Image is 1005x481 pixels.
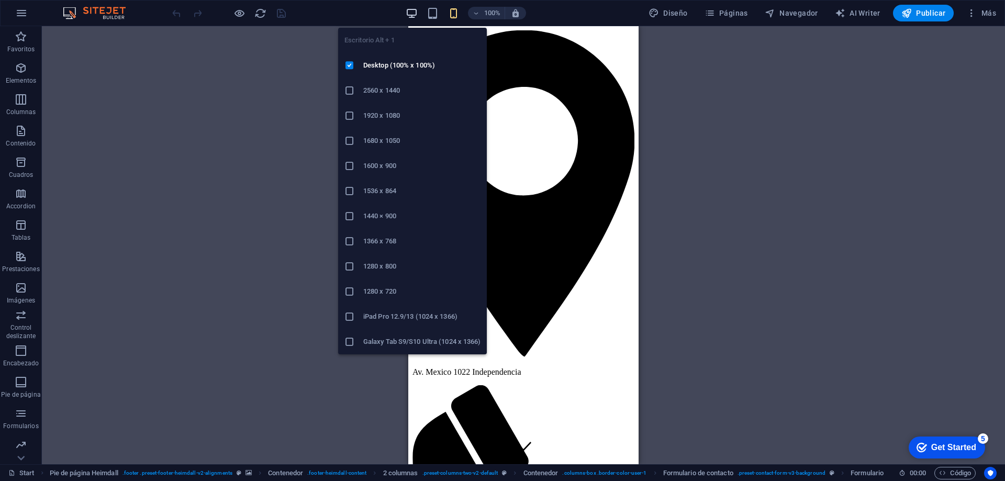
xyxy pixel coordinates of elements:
button: Código [934,467,976,479]
span: Diseño [649,8,688,18]
button: AI Writer [831,5,885,21]
button: Publicar [893,5,954,21]
span: Más [966,8,996,18]
button: Usercentrics [984,467,997,479]
p: Imágenes [7,296,35,305]
h6: Tiempo de la sesión [899,467,926,479]
span: Publicar [901,8,946,18]
p: Columnas [6,108,36,116]
span: Haz clic para seleccionar y doble clic para editar [383,467,418,479]
span: Haz clic para seleccionar y doble clic para editar [50,467,118,479]
span: Haz clic para seleccionar y doble clic para editar [663,467,733,479]
span: : [917,469,919,477]
p: Accordion [6,202,36,210]
i: Este elemento es un preajuste personalizable [237,470,241,476]
i: Este elemento es un preajuste personalizable [830,470,834,476]
p: Prestaciones [2,265,39,273]
p: Contenido [6,139,36,148]
span: Código [939,467,971,479]
h6: 1440 × 900 [363,210,481,222]
span: . footer-heimdall-content [307,467,366,479]
i: Este elemento es un preajuste personalizable [502,470,507,476]
h6: 1600 x 900 [363,160,481,172]
span: AI Writer [835,8,880,18]
h6: Galaxy Tab S9/S10 Ultra (1024 x 1366) [363,335,481,348]
button: reload [254,7,266,19]
button: Navegador [761,5,822,21]
span: Haz clic para seleccionar y doble clic para editar [523,467,559,479]
h6: Desktop (100% x 100%) [363,59,481,72]
h6: 1366 x 768 [363,235,481,248]
div: Get Started [31,12,76,21]
div: 5 [77,2,88,13]
h6: 1920 x 1080 [363,109,481,122]
span: 00 00 [910,467,926,479]
h6: 1536 x 864 [363,185,481,197]
p: Tablas [12,233,31,242]
button: Más [962,5,1000,21]
span: Navegador [765,8,818,18]
span: . preset-contact-form-v3-background [738,467,825,479]
p: Encabezado [3,359,39,367]
div: Get Started 5 items remaining, 0% complete [8,5,85,27]
span: . preset-columns-two-v2-default [422,467,498,479]
span: . footer .preset-footer-heimdall-v2-alignments [122,467,232,479]
nav: breadcrumb [50,467,923,479]
img: Editor Logo [60,7,139,19]
span: Páginas [705,8,748,18]
button: Diseño [644,5,692,21]
p: Formularios [3,422,38,430]
h6: 100% [484,7,500,19]
i: Este elemento contiene un fondo [245,470,252,476]
p: Cuadros [9,171,33,179]
p: Elementos [6,76,36,85]
h6: iPad Pro 12.9/13 (1024 x 1366) [363,310,481,323]
h6: 2560 x 1440 [363,84,481,97]
span: Haz clic para seleccionar y doble clic para editar [268,467,303,479]
h6: 1280 x 800 [363,260,481,273]
p: Pie de página [1,390,40,399]
i: Al redimensionar, ajustar el nivel de zoom automáticamente para ajustarse al dispositivo elegido. [511,8,520,18]
h6: 1680 x 1050 [363,135,481,147]
span: . columns-box .border-color-user-1 [562,467,646,479]
a: Haz clic para cancelar la selección y doble clic para abrir páginas [8,467,35,479]
button: Páginas [700,5,752,21]
h6: 1280 x 720 [363,285,481,298]
p: Favoritos [7,45,35,53]
button: 100% [468,7,505,19]
span: Haz clic para seleccionar y doble clic para editar [851,467,884,479]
